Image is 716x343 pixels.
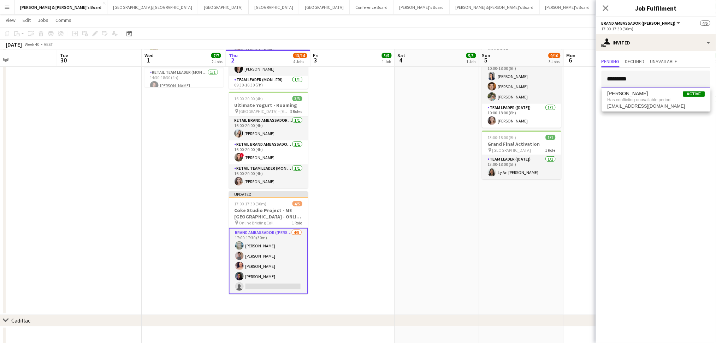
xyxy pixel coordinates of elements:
button: [GEOGRAPHIC_DATA]/[GEOGRAPHIC_DATA] [107,0,198,14]
span: 7/7 [211,53,221,58]
span: 1 Role [292,220,302,225]
span: Week 40 [23,42,41,47]
span: 2 [228,56,238,64]
span: 16:00-20:00 (4h) [235,96,263,101]
button: [PERSON_NAME]'s Board [393,0,450,14]
button: [PERSON_NAME] & [PERSON_NAME]'s Board [14,0,107,14]
div: Updated [229,191,308,197]
span: 3 [312,56,319,64]
span: 9/10 [549,53,561,58]
span: Jobs [38,17,48,23]
span: 30 [59,56,68,64]
app-card-role: RETAIL Team Leader (Mon - Fri)1/116:00-20:00 (4h)[PERSON_NAME] [229,164,308,188]
a: Edit [20,16,34,25]
div: 1 Job [467,59,476,64]
span: 3/3 [292,96,302,101]
span: 17:00-17:30 (30m) [235,201,267,206]
button: [PERSON_NAME] & [PERSON_NAME]'s Board [450,0,540,14]
button: [GEOGRAPHIC_DATA] [299,0,350,14]
span: Wed [144,52,154,59]
span: Active [683,91,705,97]
span: 13:00-18:00 (5h) [488,135,516,140]
span: 1/1 [546,135,556,140]
span: Fri [313,52,319,59]
app-card-role: Team Leader (Mon - Fri)1/109:30-16:30 (7h) [229,76,308,100]
a: Comms [53,16,74,25]
p: Click on text input to invite a crew [596,94,716,106]
button: [PERSON_NAME]'s Board [540,0,596,14]
h3: Coke Studio Project - ME [GEOGRAPHIC_DATA] - ONLINE BRIEFING [229,207,308,220]
button: [GEOGRAPHIC_DATA] [198,0,249,14]
span: View [6,17,16,23]
span: 4/5 [292,201,302,206]
a: Jobs [35,16,51,25]
app-job-card: 10:00-18:00 (8h)4/4Ultimate Yogurt - Static + Roaming [GEOGRAPHIC_DATA] - [GEOGRAPHIC_DATA]2 Role... [482,28,561,128]
span: Unavailable [650,59,677,64]
h3: Ultimate Yogurt - Roaming [229,102,308,108]
span: 5 [481,56,491,64]
span: [GEOGRAPHIC_DATA] [492,148,531,153]
button: Conference Board [350,0,393,14]
h3: Grand Final Activation [482,141,561,147]
span: heapwmark@gmail.com [608,103,705,109]
div: 17:00-17:30 (30m) [602,26,710,31]
span: 13/14 [293,53,307,58]
div: 4 Jobs [294,59,307,64]
div: [DATE] [6,41,22,48]
div: Invited [596,34,716,51]
span: Declined [625,59,645,64]
app-card-role: Brand Ambassador ([PERSON_NAME])4/517:00-17:30 (30m)[PERSON_NAME][PERSON_NAME][PERSON_NAME][PERSO... [229,228,308,294]
app-job-card: 16:00-20:00 (4h)3/3Ultimate Yogurt - Roaming [GEOGRAPHIC_DATA] - [GEOGRAPHIC_DATA]3 RolesRETAIL B... [229,92,308,188]
div: 3 Jobs [549,59,560,64]
span: ! [240,153,244,157]
span: [GEOGRAPHIC_DATA] - [GEOGRAPHIC_DATA] [239,109,290,114]
span: 1 [143,56,154,64]
span: 4/5 [700,20,710,26]
span: 5/5 [382,53,392,58]
span: Pending [602,59,620,64]
span: Tue [60,52,68,59]
div: Cadillac [11,317,30,324]
app-card-role: RETAIL Brand Ambassador (Mon - Fri)1/116:00-20:00 (4h)![PERSON_NAME] [229,140,308,164]
span: 6 [566,56,576,64]
span: Brand Ambassador (Mon - Fri) [602,20,676,26]
span: Mark Heap [608,91,648,97]
h3: Job Fulfilment [596,4,716,13]
button: Brand Ambassador ([PERSON_NAME]) [602,20,681,26]
span: Sun [482,52,491,59]
div: 2 Jobs [212,59,223,64]
span: 1 Role [545,148,556,153]
span: Thu [229,52,238,59]
span: Edit [23,17,31,23]
span: 3 Roles [290,109,302,114]
span: 5/5 [466,53,476,58]
button: [GEOGRAPHIC_DATA] [249,0,299,14]
span: Sat [398,52,406,59]
span: 4 [397,56,406,64]
app-card-role: Brand Ambassador ([DATE])3/310:00-18:00 (8h)[PERSON_NAME][PERSON_NAME][PERSON_NAME] [482,59,561,104]
span: Mon [567,52,576,59]
app-card-role: RETAIL Brand Ambassador (Mon - Fri)1/116:00-20:00 (4h)[PERSON_NAME] [229,116,308,140]
span: Has conflicting unavailable period. [608,97,705,103]
app-card-role: Team Leader ([DATE])1/110:00-18:00 (8h)[PERSON_NAME] [482,104,561,128]
app-card-role: Team Leader ([DATE])1/113:00-18:00 (5h)Ly An [PERSON_NAME] [482,155,561,179]
span: Comms [55,17,71,23]
app-job-card: Updated17:00-17:30 (30m)4/5Coke Studio Project - ME [GEOGRAPHIC_DATA] - ONLINE BRIEFING Online Br... [229,191,308,294]
a: View [3,16,18,25]
div: AEST [44,42,53,47]
span: Online Briefing Call [239,220,274,225]
app-card-role: RETAIL Team Leader (Mon - Fri)1/114:30-18:30 (4h)[PERSON_NAME] [144,68,224,92]
app-job-card: 13:00-18:00 (5h)1/1Grand Final Activation [GEOGRAPHIC_DATA]1 RoleTeam Leader ([DATE])1/113:00-18:... [482,131,561,179]
div: 1 Job [382,59,391,64]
